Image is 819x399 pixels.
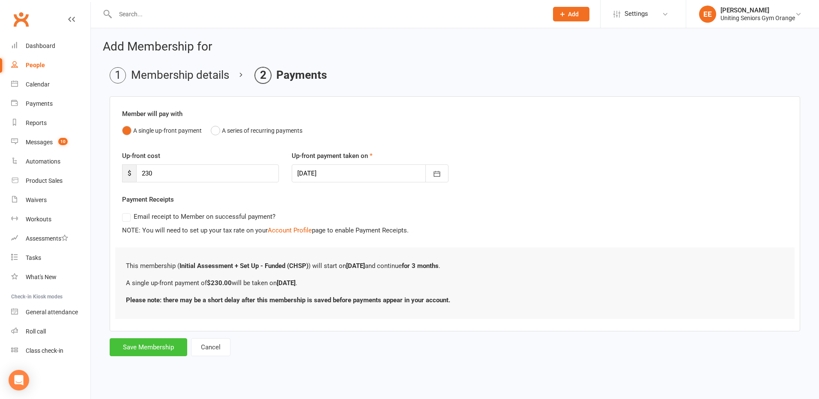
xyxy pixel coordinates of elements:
[110,338,187,356] button: Save Membership
[26,81,50,88] div: Calendar
[720,6,795,14] div: [PERSON_NAME]
[568,11,579,18] span: Add
[126,261,784,271] p: This membership ( ) will start on and continue .
[122,151,160,161] label: Up-front cost
[26,177,63,184] div: Product Sales
[191,338,230,356] button: Cancel
[122,164,136,182] span: $
[122,194,174,205] label: Payment Receipts
[11,75,90,94] a: Calendar
[11,36,90,56] a: Dashboard
[113,8,542,20] input: Search...
[26,347,63,354] div: Class check-in
[9,370,29,390] div: Open Intercom Messenger
[11,56,90,75] a: People
[126,296,450,304] b: Please note: there may be a short delay after this membership is saved before payments appear in ...
[11,152,90,171] a: Automations
[26,42,55,49] div: Dashboard
[346,262,365,270] b: [DATE]
[26,100,53,107] div: Payments
[103,40,807,54] h2: Add Membership for
[11,268,90,287] a: What's New
[26,216,51,223] div: Workouts
[699,6,716,23] div: EE
[11,133,90,152] a: Messages 10
[26,254,41,261] div: Tasks
[126,278,784,288] p: A single up-front payment of will be taken on .
[26,139,53,146] div: Messages
[10,9,32,30] a: Clubworx
[26,62,45,68] div: People
[11,210,90,229] a: Workouts
[122,109,182,119] label: Member will pay with
[26,309,78,316] div: General attendance
[11,341,90,360] a: Class kiosk mode
[277,279,296,287] b: [DATE]
[26,119,47,126] div: Reports
[110,67,229,83] li: Membership details
[11,248,90,268] a: Tasks
[11,191,90,210] a: Waivers
[625,4,648,24] span: Settings
[26,274,57,280] div: What's New
[26,235,68,242] div: Assessments
[268,226,312,234] a: Account Profile
[11,94,90,113] a: Payments
[11,171,90,191] a: Product Sales
[553,7,589,21] button: Add
[26,197,47,203] div: Waivers
[122,122,202,139] button: A single up-front payment
[207,279,232,287] b: $230.00
[122,211,275,222] label: Email receipt to Member on successful payment?
[58,138,68,145] span: 10
[11,229,90,248] a: Assessments
[402,262,439,270] b: for 3 months
[292,151,373,161] label: Up-front payment taken on
[26,158,60,165] div: Automations
[11,322,90,341] a: Roll call
[179,262,308,270] b: Initial Assessment + Set Up - Funded (CHSP)
[211,122,302,139] button: A series of recurring payments
[26,328,46,335] div: Roll call
[11,113,90,133] a: Reports
[122,225,788,235] div: NOTE: You will need to set up your tax rate on your page to enable Payment Receipts.
[11,303,90,322] a: General attendance kiosk mode
[255,67,327,83] li: Payments
[720,14,795,22] div: Uniting Seniors Gym Orange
